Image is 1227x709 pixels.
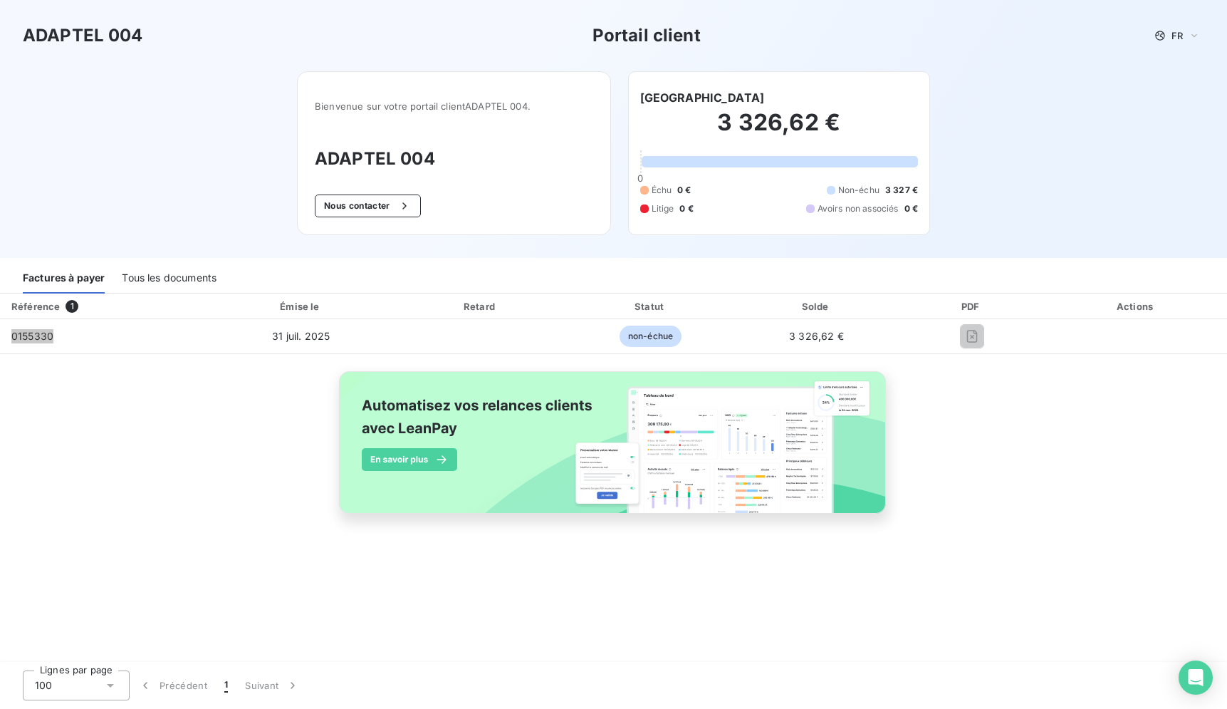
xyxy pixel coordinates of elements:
[224,678,228,693] span: 1
[397,299,563,314] div: Retard
[35,678,52,693] span: 100
[885,184,918,197] span: 3 327 €
[122,264,216,294] div: Tous les documents
[901,299,1043,314] div: PDF
[23,264,105,294] div: Factures à payer
[679,202,693,215] span: 0 €
[210,299,392,314] div: Émise le
[1179,661,1213,695] div: Open Intercom Messenger
[11,301,60,312] div: Référence
[570,299,732,314] div: Statut
[592,23,701,48] h3: Portail client
[789,330,844,342] span: 3 326,62 €
[677,184,691,197] span: 0 €
[216,671,236,700] button: 1
[315,146,592,172] h3: ADAPTEL 004
[637,172,643,184] span: 0
[326,363,902,538] img: banner
[236,671,308,700] button: Suivant
[315,100,592,112] span: Bienvenue sur votre portail client ADAPTEL 004 .
[11,330,53,342] span: 0155330
[640,89,765,106] h6: [GEOGRAPHIC_DATA]
[818,202,899,215] span: Avoirs non associés
[904,202,918,215] span: 0 €
[130,671,216,700] button: Précédent
[1171,30,1183,41] span: FR
[620,326,682,347] span: non-échue
[272,330,330,342] span: 31 juil. 2025
[652,202,674,215] span: Litige
[1048,299,1224,314] div: Actions
[838,184,879,197] span: Non-échu
[652,184,672,197] span: Échu
[640,108,918,151] h2: 3 326,62 €
[315,195,420,217] button: Nous contacter
[737,299,895,314] div: Solde
[66,300,78,313] span: 1
[23,23,143,48] h3: ADAPTEL 004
